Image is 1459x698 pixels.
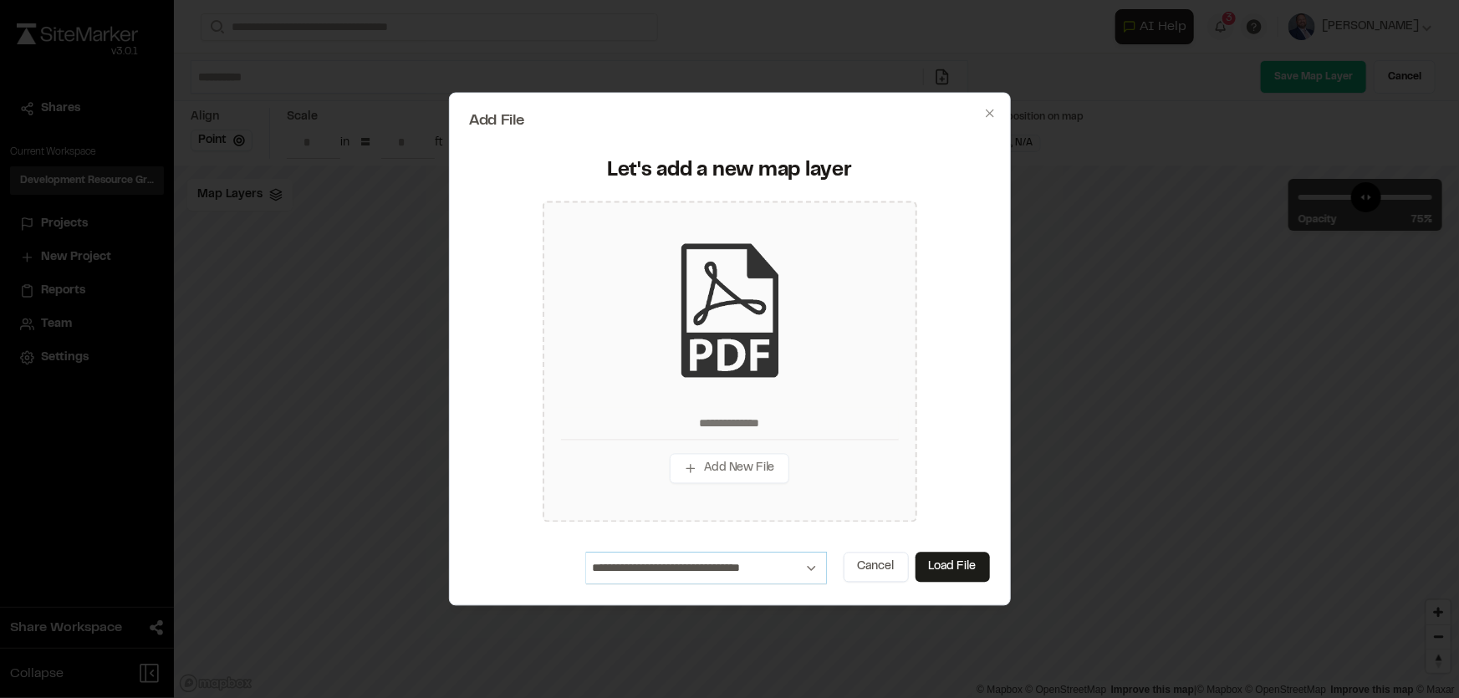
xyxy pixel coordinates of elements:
button: Add New File [670,453,788,483]
img: pdf_black_icon.png [663,243,797,377]
div: Let's add a new map layer [480,158,980,185]
h2: Add File [470,113,990,128]
button: Load File [916,553,990,583]
div: Add New File [543,201,917,522]
button: Cancel [844,553,909,583]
